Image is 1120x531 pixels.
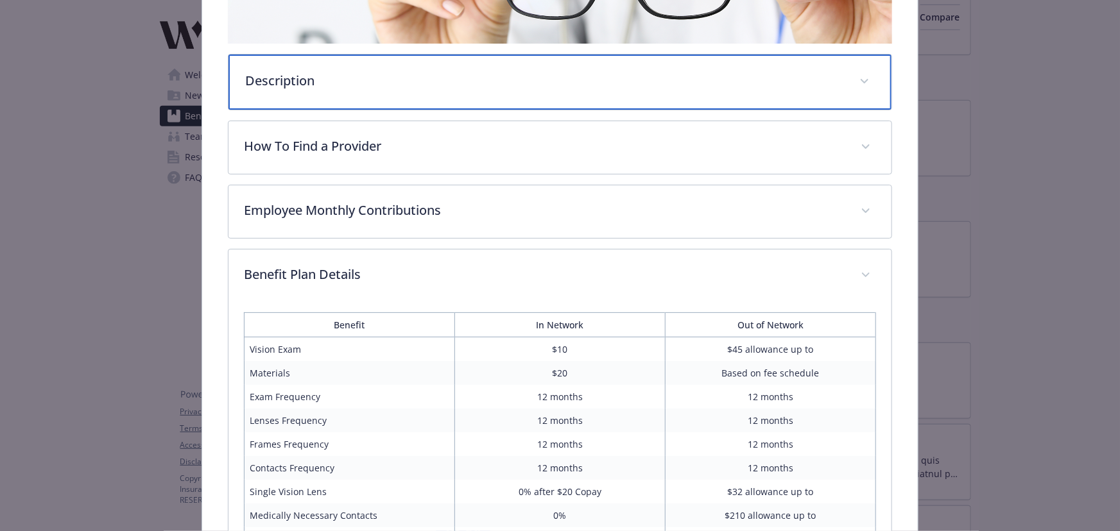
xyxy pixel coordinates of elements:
[455,409,666,432] td: 12 months
[455,361,666,385] td: $20
[665,312,875,337] th: Out of Network
[665,480,875,503] td: $32 allowance up to
[228,55,892,110] div: Description
[665,432,875,456] td: 12 months
[245,71,844,90] p: Description
[455,503,666,527] td: 0%
[455,312,666,337] th: In Network
[665,337,875,361] td: $45 allowance up to
[245,409,455,432] td: Lenses Frequency
[245,432,455,456] td: Frames Frequency
[228,185,892,238] div: Employee Monthly Contributions
[244,137,845,156] p: How To Find a Provider
[455,456,666,480] td: 12 months
[665,456,875,480] td: 12 months
[665,503,875,527] td: $210 allowance up to
[245,312,455,337] th: Benefit
[244,265,845,284] p: Benefit Plan Details
[245,480,455,503] td: Single Vision Lens
[455,385,666,409] td: 12 months
[245,385,455,409] td: Exam Frequency
[665,361,875,385] td: Based on fee schedule
[455,480,666,503] td: 0% after $20 Copay
[665,409,875,432] td: 12 months
[245,337,455,361] td: Vision Exam
[244,201,845,220] p: Employee Monthly Contributions
[455,432,666,456] td: 12 months
[245,456,455,480] td: Contacts Frequency
[245,503,455,527] td: Medically Necessary Contacts
[455,337,666,361] td: $10
[245,361,455,385] td: Materials
[228,121,892,174] div: How To Find a Provider
[228,249,892,302] div: Benefit Plan Details
[665,385,875,409] td: 12 months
